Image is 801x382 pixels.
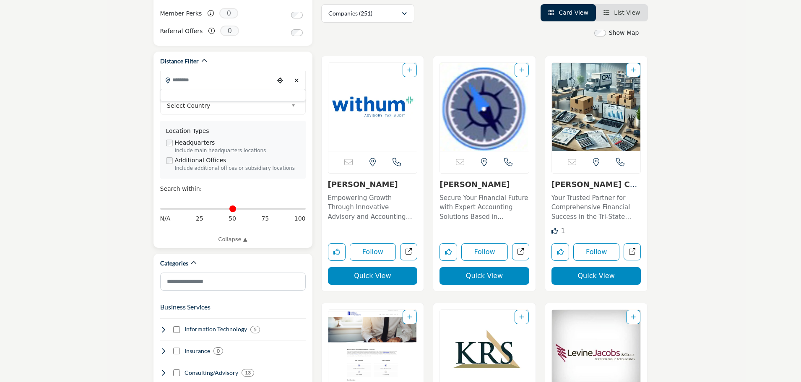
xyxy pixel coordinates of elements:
a: Open Listing in new tab [552,63,641,151]
p: Companies (251) [328,9,372,18]
span: 75 [261,214,269,223]
input: Search Location [161,72,274,88]
img: Withum [328,63,417,151]
div: Choose your current location [274,72,286,90]
input: Select Insurance checkbox [173,348,180,354]
div: 13 Results For Consulting/Advisory [242,369,254,377]
b: 5 [254,327,257,333]
input: Search Category [160,273,306,291]
button: Like listing [328,243,346,261]
label: Referral Offers [160,24,203,39]
input: Select Consulting/Advisory checkbox [173,369,180,376]
a: Add To List [407,67,412,73]
a: [PERSON_NAME] [440,180,510,189]
button: Follow [573,243,620,261]
span: 25 [196,214,203,223]
a: Open joseph-j-gormley-cpa in new tab [512,243,529,260]
img: Kinney Company LLC (formerly Jampol Kinney) [552,63,641,151]
span: 100 [294,214,306,223]
a: Add To List [407,314,412,320]
div: Location Types [166,127,300,135]
a: Collapse ▲ [160,235,306,244]
button: Business Services [160,302,211,312]
b: 13 [245,370,251,376]
div: Search Location [161,89,305,101]
span: 1 [561,227,565,235]
h4: Insurance: Professional liability, healthcare, life insurance, risk management [185,347,210,355]
span: 0 [219,8,238,18]
button: Quick View [328,267,418,285]
button: Follow [350,243,396,261]
a: Open kinney-company-llc-formerly-jampol-kinney in new tab [624,243,641,260]
div: Clear search location [291,72,303,90]
a: Add To List [631,314,636,320]
div: Include main headquarters locations [175,147,300,155]
div: 5 Results For Information Technology [250,326,260,333]
a: View Card [548,9,588,16]
h3: Kinney Company LLC (formerly Jampol Kinney) [551,180,641,189]
button: Quick View [551,267,641,285]
a: Empowering Growth Through Innovative Advisory and Accounting Solutions This forward-thinking, tec... [328,191,418,222]
b: 0 [217,348,220,354]
h3: Joseph J. Gormley, CPA [440,180,529,189]
button: Companies (251) [321,4,414,23]
a: Open Listing in new tab [440,63,529,151]
label: Member Perks [160,6,202,21]
a: Add To List [519,314,524,320]
h2: Distance Filter [160,57,199,65]
span: 50 [229,214,236,223]
a: Open withum in new tab [400,243,417,260]
a: Your Trusted Partner for Comprehensive Financial Success in the Tri-State Area With over three de... [551,191,641,222]
p: Your Trusted Partner for Comprehensive Financial Success in the Tri-State Area With over three de... [551,193,641,222]
button: Like listing [440,243,457,261]
div: 0 Results For Insurance [213,347,223,355]
li: Card View [541,4,596,21]
input: Select Information Technology checkbox [173,326,180,333]
button: Like listing [551,243,569,261]
span: 0 [220,26,239,36]
h3: Withum [328,180,418,189]
h4: Information Technology: Software, cloud services, data management, analytics, automation [185,325,247,333]
button: Follow [461,243,508,261]
button: Quick View [440,267,529,285]
i: Like [551,228,558,234]
label: Show Map [609,29,639,37]
label: Additional Offices [175,156,226,165]
h2: Categories [160,259,188,268]
input: Switch to Member Perks [291,12,303,18]
a: Add To List [631,67,636,73]
input: Switch to Referral Offers [291,29,303,36]
a: Secure Your Financial Future with Expert Accounting Solutions Based in [GEOGRAPHIC_DATA], [GEOGRA... [440,191,529,222]
div: Include additional offices or subsidiary locations [175,165,300,172]
label: Headquarters [175,138,215,147]
h4: Consulting/Advisory: Business consulting, mergers & acquisitions, growth strategies [185,369,238,377]
span: Select Country [167,101,288,111]
a: Open Listing in new tab [328,63,417,151]
p: Empowering Growth Through Innovative Advisory and Accounting Solutions This forward-thinking, tec... [328,193,418,222]
a: View List [603,9,640,16]
span: Card View [559,9,588,16]
img: Joseph J. Gormley, CPA [440,63,529,151]
a: [PERSON_NAME] [328,180,398,189]
span: List View [614,9,640,16]
p: Secure Your Financial Future with Expert Accounting Solutions Based in [GEOGRAPHIC_DATA], [GEOGRA... [440,193,529,222]
a: [PERSON_NAME] Company LLC (... [551,180,637,198]
span: N/A [160,214,171,223]
div: Search within: [160,185,306,193]
li: List View [596,4,648,21]
a: Add To List [519,67,524,73]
